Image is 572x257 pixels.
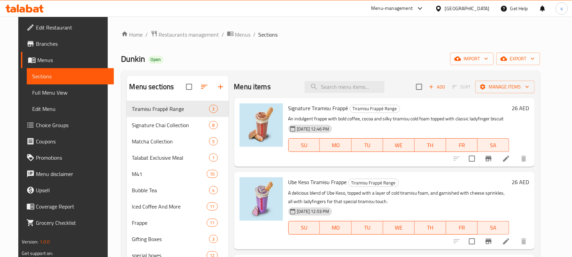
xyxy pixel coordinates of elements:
a: Coverage Report [21,198,114,215]
span: Sections [259,31,278,39]
li: / [146,31,148,39]
div: Tiramisu Frappé Range3 [127,101,229,117]
span: 10 [207,171,217,177]
button: import [450,53,494,65]
span: Ube Keso Tiramisu Frappe [288,177,347,187]
span: SU [291,140,318,150]
span: TH [417,140,444,150]
a: Upsell [21,182,114,198]
span: Coupons [36,137,108,145]
span: FR [449,140,475,150]
button: TU [352,138,383,152]
span: Sort sections [196,79,212,95]
button: export [496,53,540,65]
span: Coverage Report [36,202,108,211]
div: Tiramisu Frappé Range [348,179,399,187]
button: SA [478,138,509,152]
span: Select section first [448,82,475,92]
span: Signature Tiramisu Frappé [288,103,348,113]
span: Menu disclaimer [36,170,108,178]
a: Restaurants management [151,30,219,39]
div: Frappe [132,219,207,227]
span: MO [323,140,349,150]
span: import [456,55,488,63]
span: Select to update [465,234,479,249]
button: Branch-specific-item [481,233,497,250]
a: Coupons [21,133,114,150]
div: items [207,219,218,227]
div: Tiramisu Frappé Range [350,105,400,113]
div: Signature Chai Collection8 [127,117,229,133]
div: [GEOGRAPHIC_DATA] [445,5,490,12]
div: Menu-management [371,4,413,13]
span: Edit Restaurant [36,23,108,32]
button: TH [415,138,446,152]
img: Ube Keso Tiramisu Frappe [240,177,283,221]
button: Add [426,82,448,92]
a: Menus [21,52,114,68]
div: items [209,154,218,162]
span: s [560,5,563,12]
span: 11 [207,203,217,210]
span: Grocery Checklist [36,219,108,227]
button: FR [446,221,478,235]
span: Iced Coffee And More [132,202,207,211]
div: Talabat Exclusive Meal1 [127,150,229,166]
a: Menus [227,30,251,39]
h6: 26 AED [512,103,529,113]
h6: 26 AED [512,177,529,187]
button: delete [516,151,532,167]
span: [DATE] 12:46 PM [294,126,332,132]
button: FR [446,138,478,152]
span: 1 [209,155,217,161]
button: TH [415,221,446,235]
span: 4 [209,187,217,194]
span: 5 [209,138,217,145]
span: Promotions [36,154,108,162]
span: FR [449,223,475,233]
button: SU [288,221,320,235]
span: 1.0.0 [40,237,50,246]
span: SA [481,223,507,233]
div: items [207,202,218,211]
button: WE [383,221,415,235]
button: Add section [212,79,229,95]
span: 8 [209,122,217,128]
span: Manage items [481,83,529,91]
div: items [209,105,218,113]
a: Full Menu View [27,84,114,101]
span: WE [386,140,412,150]
span: Version: [22,237,38,246]
div: items [207,170,218,178]
button: Manage items [475,81,535,93]
div: Iced Coffee And More11 [127,198,229,215]
button: MO [320,221,351,235]
span: SU [291,223,318,233]
div: items [209,121,218,129]
button: SU [288,138,320,152]
span: Menus [235,31,251,39]
span: Signature Chai Collection [132,121,209,129]
a: Sections [27,68,114,84]
nav: breadcrumb [121,30,540,39]
span: M41 [132,170,207,178]
span: SA [481,140,507,150]
h2: Menu sections [129,82,174,92]
a: Home [121,31,143,39]
input: search [305,81,385,93]
div: Matcha Collection5 [127,133,229,150]
button: SA [478,221,509,235]
span: Talabat Exclusive Meal [132,154,209,162]
p: An indulgent frappe with bold coffee, cocoa and silky tiramisu cold foam topped with classic lady... [288,115,509,123]
a: Edit menu item [502,237,510,245]
img: Signature Tiramisu Frappé [240,103,283,147]
span: Select section [412,80,426,94]
span: MO [323,223,349,233]
div: Gifting Boxes3 [127,231,229,247]
span: Gifting Boxes [132,235,209,243]
span: Choice Groups [36,121,108,129]
div: items [209,186,218,194]
div: items [209,137,218,145]
span: WE [386,223,412,233]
